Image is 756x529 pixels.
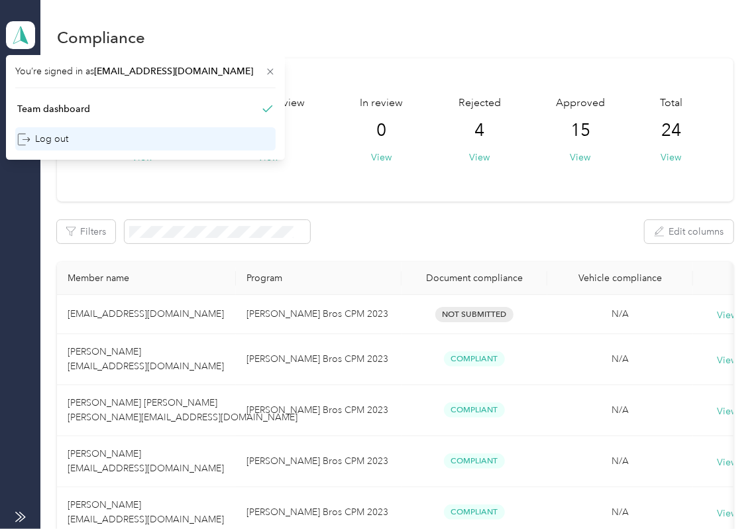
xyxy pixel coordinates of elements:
[377,120,387,141] span: 0
[57,262,236,295] th: Member name
[17,132,68,146] div: Log out
[57,30,145,44] h1: Compliance
[612,353,629,365] span: N/A
[236,334,402,385] td: Kozol Bros CPM 2023
[570,120,590,141] span: 15
[558,272,682,284] div: Vehicle compliance
[412,272,537,284] div: Document compliance
[469,150,490,164] button: View
[682,455,756,529] iframe: Everlance-gr Chat Button Frame
[17,102,90,116] div: Team dashboard
[612,455,629,467] span: N/A
[68,448,224,474] span: [PERSON_NAME] [EMAIL_ADDRESS][DOMAIN_NAME]
[236,295,402,334] td: Kozol Bros CPM 2023
[444,504,505,520] span: Compliant
[612,308,629,320] span: N/A
[236,385,402,436] td: Kozol Bros CPM 2023
[612,506,629,518] span: N/A
[612,404,629,416] span: N/A
[661,120,681,141] span: 24
[236,436,402,487] td: Kozol Bros CPM 2023
[372,150,392,164] button: View
[68,397,297,423] span: [PERSON_NAME] [PERSON_NAME] [PERSON_NAME][EMAIL_ADDRESS][DOMAIN_NAME]
[556,95,605,111] span: Approved
[570,150,590,164] button: View
[236,262,402,295] th: Program
[57,220,115,243] button: Filters
[444,453,505,469] span: Compliant
[645,220,733,243] button: Edit columns
[68,308,224,320] span: [EMAIL_ADDRESS][DOMAIN_NAME]
[444,351,505,367] span: Compliant
[444,402,505,418] span: Compliant
[360,95,404,111] span: In review
[94,66,253,77] span: [EMAIL_ADDRESS][DOMAIN_NAME]
[15,64,276,78] span: You’re signed in as
[660,95,682,111] span: Total
[661,150,681,164] button: View
[459,95,501,111] span: Rejected
[68,499,224,525] span: [PERSON_NAME] [EMAIL_ADDRESS][DOMAIN_NAME]
[474,120,484,141] span: 4
[68,346,224,372] span: [PERSON_NAME] [EMAIL_ADDRESS][DOMAIN_NAME]
[435,307,513,322] span: Not Submitted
